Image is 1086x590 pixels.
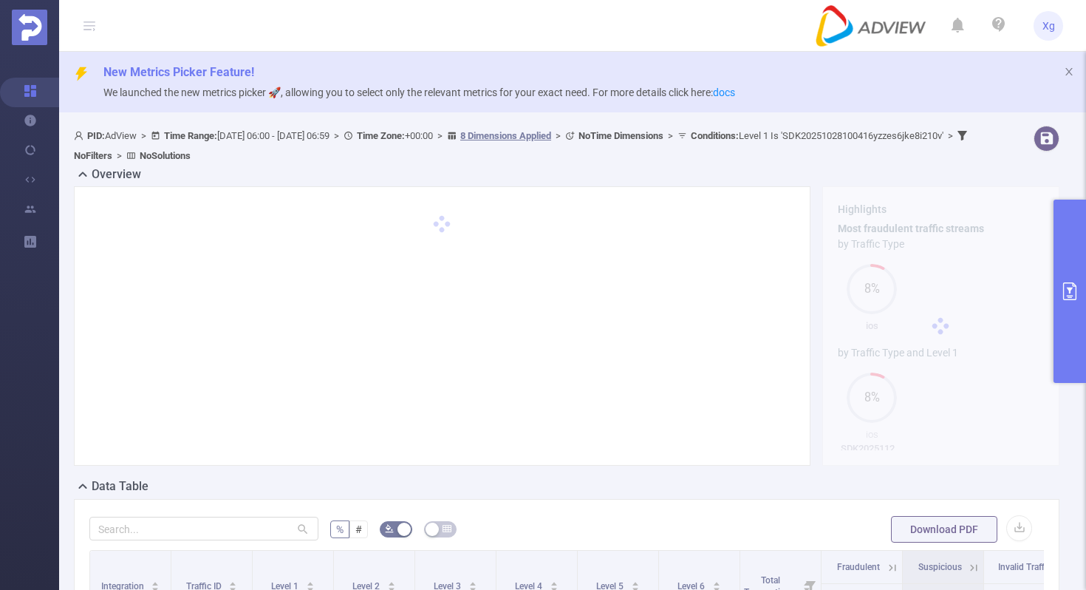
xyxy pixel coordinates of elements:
div: Sort [387,580,396,589]
div: Sort [468,580,477,589]
h2: Data Table [92,478,148,495]
input: Search... [89,517,318,540]
span: New Metrics Picker Feature! [103,65,254,79]
i: icon: caret-up [229,580,237,584]
span: > [112,150,126,161]
i: icon: caret-up [151,580,160,584]
i: icon: caret-up [306,580,314,584]
span: > [663,130,677,141]
span: Invalid Traffic [998,562,1051,572]
span: We launched the new metrics picker 🚀, allowing you to select only the relevant metrics for your e... [103,87,735,98]
img: Protected Media [12,10,47,45]
i: icon: caret-down [550,586,558,590]
u: 8 Dimensions Applied [460,130,551,141]
div: Sort [151,580,160,589]
a: docs [713,87,735,98]
span: > [551,130,565,141]
div: Sort [631,580,640,589]
span: Xg [1042,11,1055,41]
b: No Solutions [140,150,191,161]
b: Time Range: [164,130,217,141]
button: icon: close [1064,64,1074,80]
i: icon: caret-up [468,580,477,584]
span: % [336,523,344,535]
i: icon: close [1064,67,1074,77]
i: icon: caret-up [387,580,395,584]
i: icon: caret-down [306,586,314,590]
i: icon: bg-colors [385,524,394,533]
span: # [355,523,362,535]
i: icon: caret-down [151,586,160,590]
i: icon: caret-up [631,580,639,584]
span: > [943,130,957,141]
div: Sort [712,580,721,589]
i: icon: caret-down [468,586,477,590]
div: Sort [228,580,237,589]
i: icon: caret-down [387,586,395,590]
div: Sort [550,580,559,589]
b: No Filters [74,150,112,161]
i: icon: thunderbolt [74,67,89,81]
i: icon: caret-down [631,586,639,590]
i: icon: caret-up [712,580,720,584]
button: Download PDF [891,516,997,543]
div: Sort [306,580,315,589]
span: Fraudulent [837,562,880,572]
i: icon: caret-down [712,586,720,590]
i: icon: user [74,131,87,140]
b: Conditions : [691,130,739,141]
i: icon: caret-up [550,580,558,584]
h2: Overview [92,166,141,183]
span: > [329,130,344,141]
i: icon: table [443,524,451,533]
span: Suspicious [918,562,962,572]
b: Time Zone: [357,130,405,141]
span: > [433,130,447,141]
span: Level 1 Is 'SDK20251028100416yzzes6jke8i210v' [691,130,943,141]
i: icon: caret-down [229,586,237,590]
span: AdView [DATE] 06:00 - [DATE] 06:59 +00:00 [74,130,971,161]
b: No Time Dimensions [578,130,663,141]
b: PID: [87,130,105,141]
span: > [137,130,151,141]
